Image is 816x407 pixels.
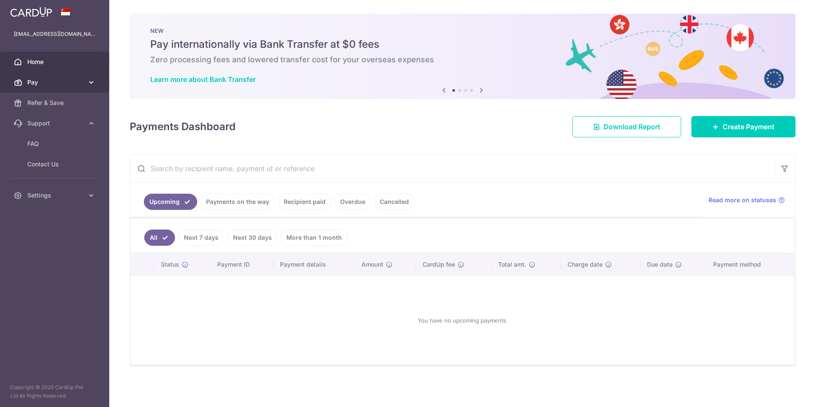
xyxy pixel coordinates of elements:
[130,14,796,99] img: Bank transfer banner
[14,30,96,38] p: [EMAIL_ADDRESS][DOMAIN_NAME]
[227,230,277,246] a: Next 30 days
[572,116,681,137] a: Download Report
[335,194,371,210] a: Overdue
[27,78,84,87] span: Pay
[144,194,197,210] a: Upcoming
[150,27,775,34] p: NEW
[708,196,776,204] span: Read more on statuses
[281,230,347,246] a: More than 1 month
[210,253,273,276] th: Payment ID
[603,122,660,132] span: Download Report
[150,38,775,51] h5: Pay internationally via Bank Transfer at $0 fees
[374,194,414,210] a: Cancelled
[691,116,796,137] a: Create Payment
[27,160,84,169] span: Contact Us
[178,230,224,246] a: Next 7 days
[27,119,84,128] span: Support
[498,260,526,269] span: Total amt.
[201,194,275,210] a: Payments on the way
[27,191,84,200] span: Settings
[27,140,84,148] span: FAQ
[130,119,236,134] h4: Payments Dashboard
[27,58,84,66] span: Home
[273,253,355,276] th: Payment details
[10,7,52,17] img: CardUp
[130,155,775,182] input: Search by recipient name, payment id or reference
[144,230,175,246] a: All
[423,260,455,269] span: CardUp fee
[278,194,331,210] a: Recipient paid
[708,196,785,204] a: Read more on statuses
[361,260,383,269] span: Amount
[141,283,784,358] div: You have no upcoming payments.
[723,122,775,132] span: Create Payment
[706,253,795,276] th: Payment method
[161,260,179,269] span: Status
[27,99,84,107] span: Refer & Save
[647,260,673,269] span: Due date
[568,260,603,269] span: Charge date
[150,75,256,84] a: Learn more about Bank Transfer
[150,55,775,65] h6: Zero processing fees and lowered transfer cost for your overseas expenses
